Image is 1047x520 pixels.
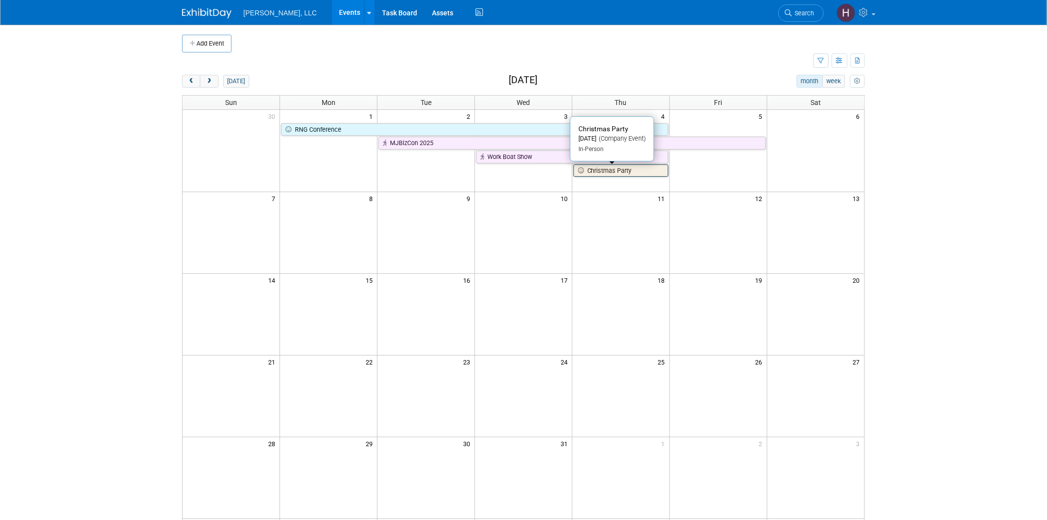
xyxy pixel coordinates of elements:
[560,274,572,286] span: 17
[476,151,668,163] a: Work Boat Show
[792,9,814,17] span: Search
[758,110,767,122] span: 5
[837,3,856,22] img: Hannah Mulholland
[466,110,475,122] span: 2
[267,437,280,450] span: 28
[223,75,249,88] button: [DATE]
[714,99,722,106] span: Fri
[657,274,669,286] span: 18
[758,437,767,450] span: 2
[322,99,335,106] span: Mon
[182,8,232,18] img: ExhibitDay
[200,75,218,88] button: next
[578,135,646,143] div: [DATE]
[421,99,431,106] span: Tue
[596,135,646,142] span: (Company Event)
[368,192,377,205] span: 8
[267,356,280,368] span: 21
[661,437,669,450] span: 1
[573,164,668,177] a: Christmas Party
[365,356,377,368] span: 22
[563,110,572,122] span: 3
[755,356,767,368] span: 26
[462,274,475,286] span: 16
[225,99,237,106] span: Sun
[852,274,864,286] span: 20
[657,356,669,368] span: 25
[578,125,628,133] span: Christmas Party
[661,110,669,122] span: 4
[182,75,200,88] button: prev
[822,75,845,88] button: week
[854,78,860,85] i: Personalize Calendar
[509,75,537,86] h2: [DATE]
[578,146,604,153] span: In-Person
[271,192,280,205] span: 7
[778,4,824,22] a: Search
[755,192,767,205] span: 12
[657,192,669,205] span: 11
[368,110,377,122] span: 1
[466,192,475,205] span: 9
[462,356,475,368] span: 23
[267,274,280,286] span: 14
[615,99,627,106] span: Thu
[755,274,767,286] span: 19
[243,9,317,17] span: [PERSON_NAME], LLC
[856,437,864,450] span: 3
[560,356,572,368] span: 24
[365,274,377,286] span: 15
[560,437,572,450] span: 31
[810,99,821,106] span: Sat
[281,123,668,136] a: RNG Conference
[379,137,765,150] a: MJBizCon 2025
[852,192,864,205] span: 13
[462,437,475,450] span: 30
[267,110,280,122] span: 30
[797,75,823,88] button: month
[850,75,865,88] button: myCustomButton
[560,192,572,205] span: 10
[856,110,864,122] span: 6
[852,356,864,368] span: 27
[365,437,377,450] span: 29
[517,99,530,106] span: Wed
[182,35,232,52] button: Add Event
